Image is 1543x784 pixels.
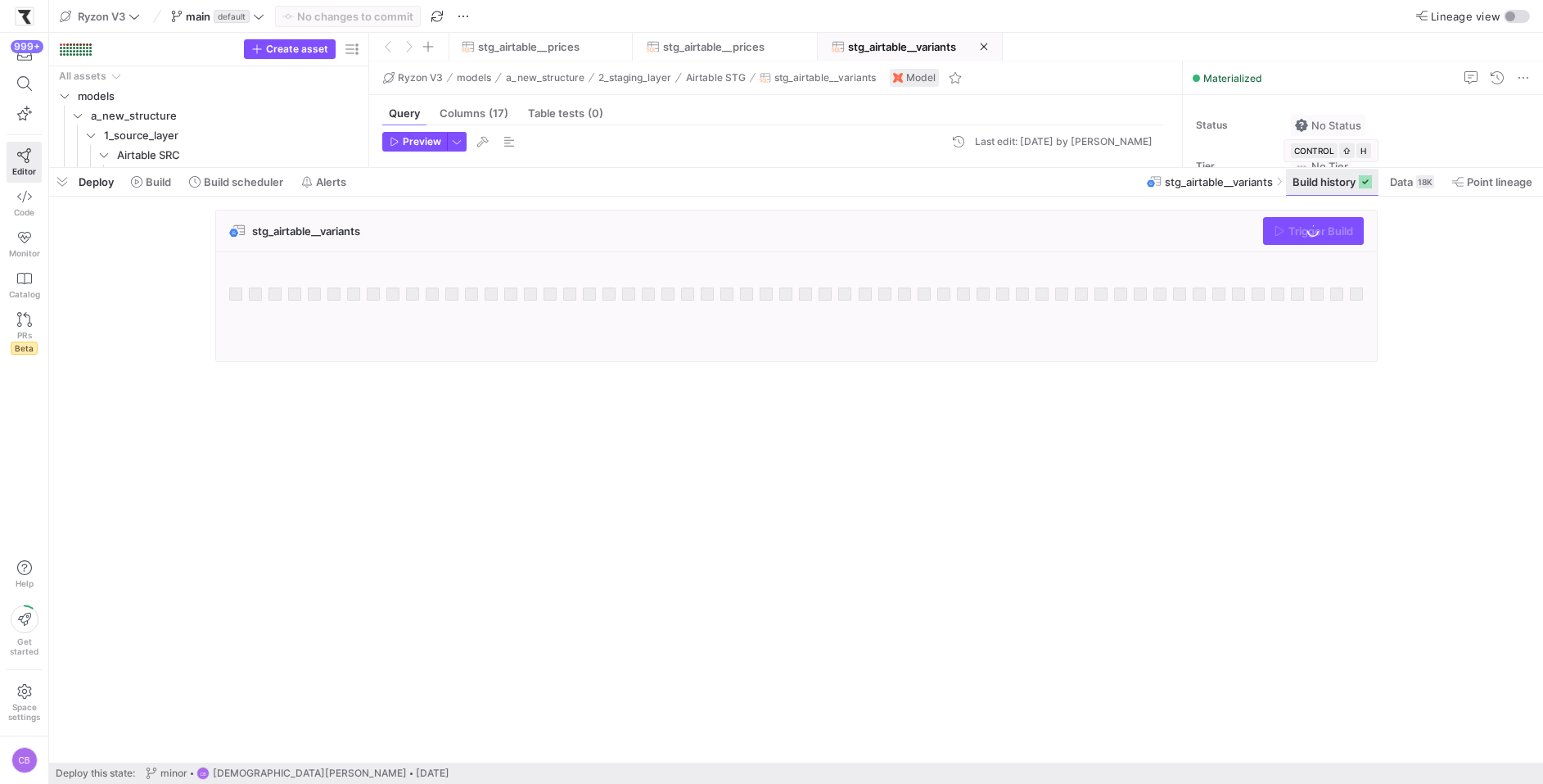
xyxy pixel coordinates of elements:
[1445,168,1540,196] button: Point lineage
[379,68,447,88] button: Ryzon V3
[1342,146,1351,156] span: ⇧
[440,108,508,119] span: Columns
[1203,72,1262,84] span: Materialized
[506,72,584,84] span: a_new_structure
[633,33,817,61] button: stg_airtable__prices
[1285,168,1379,196] button: Build history
[7,743,42,777] button: CB
[756,68,880,88] button: stg_airtable__variants
[11,342,38,355] span: Beta
[975,136,1153,147] div: Last edit: [DATE] by [PERSON_NAME]
[186,10,210,23] span: main
[389,108,420,119] span: Query
[1165,175,1273,188] span: stg_airtable__variants
[448,33,632,61] button: stg_airtable__prices
[457,72,491,84] span: models
[598,72,671,84] span: 2_staging_layer
[1295,119,1361,132] span: No Status
[266,43,328,55] span: Create asset
[196,767,210,780] div: CB
[7,265,42,306] a: Catalog
[1383,168,1441,196] button: Data18K
[11,40,43,53] div: 999+
[686,72,746,84] span: Airtable STG
[7,224,42,265] a: Monitor
[502,68,589,88] button: a_new_structure
[14,578,34,588] span: Help
[1431,10,1500,23] span: Lineage view
[146,175,171,188] span: Build
[56,125,361,145] div: Press SPACE to select this row.
[818,33,1002,61] button: stg_airtable__variants
[848,40,956,53] span: stg_airtable__variants
[59,70,106,82] div: All assets
[893,73,903,83] img: undefined
[10,637,38,656] span: Get started
[56,106,361,125] div: Press SPACE to select this row.
[1196,120,1278,131] span: Status
[79,175,114,188] span: Deploy
[142,763,453,784] button: minorCB[DEMOGRAPHIC_DATA][PERSON_NAME][DATE]
[1291,115,1365,136] button: No statusNo Status
[1294,146,1334,156] span: CONTROL
[124,168,178,196] button: Build
[56,768,135,779] span: Deploy this state:
[252,224,360,238] span: stg_airtable__variants
[78,87,359,106] span: models
[244,39,336,59] button: Create asset
[382,132,447,152] button: Preview
[7,306,42,361] a: PRsBeta
[7,677,42,729] a: Spacesettings
[478,40,580,53] span: stg_airtable__prices
[7,183,42,224] a: Code
[17,330,32,340] span: PRs
[528,108,603,119] span: Table tests
[416,768,449,779] span: [DATE]
[906,72,936,84] span: Model
[1390,175,1413,188] span: Data
[489,108,508,119] span: (17)
[1467,175,1532,188] span: Point lineage
[12,166,36,176] span: Editor
[398,72,443,84] span: Ryzon V3
[14,207,34,217] span: Code
[7,2,42,30] a: https://storage.googleapis.com/y42-prod-data-exchange/images/sBsRsYb6BHzNxH9w4w8ylRuridc3cmH4JEFn...
[91,106,359,125] span: a_new_structure
[774,72,876,84] span: stg_airtable__variants
[167,6,268,27] button: maindefault
[7,142,42,183] a: Editor
[160,768,187,779] span: minor
[104,126,359,145] span: 1_source_layer
[9,289,40,299] span: Catalog
[56,86,361,106] div: Press SPACE to select this row.
[9,248,40,258] span: Monitor
[682,68,750,88] button: Airtable STG
[1360,146,1366,156] span: H
[56,66,361,86] div: Press SPACE to select this row.
[594,68,675,88] button: 2_staging_layer
[213,768,407,779] span: [DEMOGRAPHIC_DATA][PERSON_NAME]
[7,553,42,596] button: Help
[1293,175,1356,188] span: Build history
[588,108,603,119] span: (0)
[403,136,441,147] span: Preview
[316,175,346,188] span: Alerts
[7,39,42,69] button: 999+
[117,146,359,165] span: Airtable SRC
[7,599,42,663] button: Getstarted
[56,145,361,165] div: Press SPACE to select this row.
[214,10,250,23] span: default
[78,10,125,23] span: Ryzon V3
[11,747,38,773] div: CB
[1416,175,1434,188] div: 18K
[16,8,33,25] img: https://storage.googleapis.com/y42-prod-data-exchange/images/sBsRsYb6BHzNxH9w4w8ylRuridc3cmH4JEFn...
[1196,161,1278,172] span: Tier
[663,40,765,53] span: stg_airtable__prices
[1295,119,1308,132] img: No status
[56,6,144,27] button: Ryzon V3
[294,168,354,196] button: Alerts
[8,702,40,722] span: Space settings
[453,68,495,88] button: models
[204,175,283,188] span: Build scheduler
[182,168,291,196] button: Build scheduler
